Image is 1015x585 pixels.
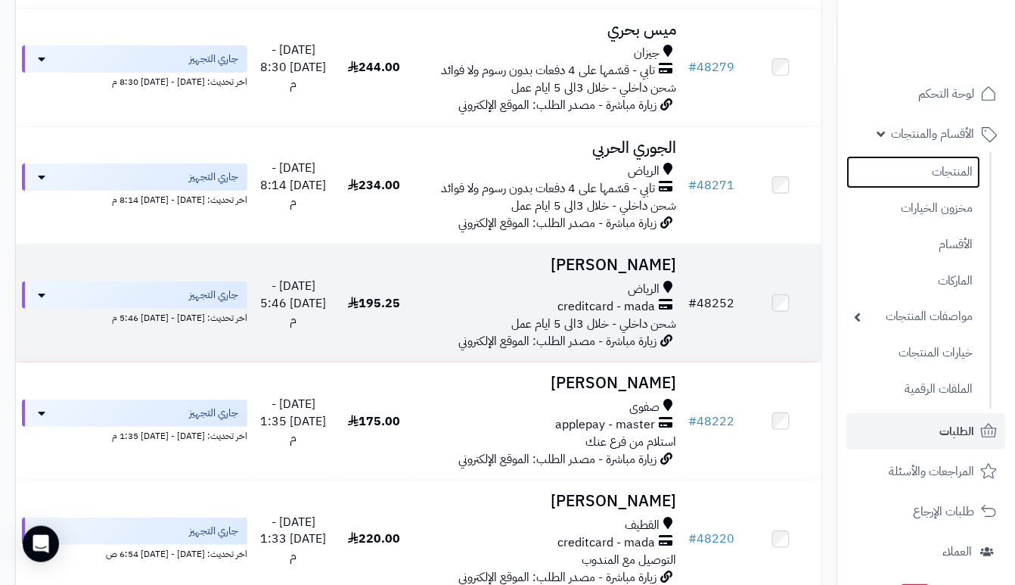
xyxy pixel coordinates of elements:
[261,395,327,448] span: [DATE] - [DATE] 1:35 م
[625,517,660,534] span: القطيف
[689,58,735,76] a: #48279
[558,534,656,552] span: creditcard - mada
[512,315,677,333] span: شحن داخلي - خلال 3الى 5 ايام عمل
[689,176,735,194] a: #48271
[189,51,238,67] span: جاري التجهيز
[635,45,660,62] span: جيزان
[847,156,981,188] a: المنتجات
[556,416,656,434] span: applepay - master
[189,524,238,539] span: جاري التجهيز
[629,163,660,180] span: الرياض
[586,433,677,451] span: استلام من فرع عنك
[421,493,677,510] h3: [PERSON_NAME]
[512,197,677,215] span: شحن داخلي - خلال 3الى 5 ايام عمل
[847,76,1006,112] a: لوحة التحكم
[892,123,975,145] span: الأقسام والمنتجات
[189,406,238,421] span: جاري التجهيز
[348,58,400,76] span: 244.00
[847,265,981,297] a: الماركات
[689,412,697,431] span: #
[847,229,981,261] a: الأقسام
[348,530,400,548] span: 220.00
[512,79,677,97] span: شحن داخلي - خلال 3الى 5 ايام عمل
[459,450,657,468] span: زيارة مباشرة - مصدر الطلب: الموقع الإلكتروني
[22,427,247,443] div: اخر تحديث: [DATE] - [DATE] 1:35 م
[630,399,660,416] span: صفوى
[582,551,677,569] span: التوصيل مع المندوب
[22,191,247,207] div: اخر تحديث: [DATE] - [DATE] 8:14 م
[421,139,677,157] h3: الجوري الحربي
[689,412,735,431] a: #48222
[558,298,656,316] span: creditcard - mada
[847,300,981,333] a: مواصفات المنتجات
[689,530,697,548] span: #
[943,541,973,562] span: العملاء
[847,493,1006,530] a: طلبات الإرجاع
[421,375,677,392] h3: [PERSON_NAME]
[914,501,975,522] span: طلبات الإرجاع
[261,277,327,330] span: [DATE] - [DATE] 5:46 م
[22,309,247,325] div: اخر تحديث: [DATE] - [DATE] 5:46 م
[348,412,400,431] span: 175.00
[847,453,1006,490] a: المراجعات والأسئلة
[689,58,697,76] span: #
[23,526,59,562] div: Open Intercom Messenger
[348,176,400,194] span: 234.00
[348,294,400,313] span: 195.25
[261,41,327,94] span: [DATE] - [DATE] 8:30 م
[629,281,660,298] span: الرياض
[442,180,656,198] span: تابي - قسّمها على 4 دفعات بدون رسوم ولا فوائد
[889,461,975,482] span: المراجعات والأسئلة
[847,534,1006,570] a: العملاء
[459,214,657,232] span: زيارة مباشرة - مصدر الطلب: الموقع الإلكتروني
[847,413,1006,450] a: الطلبات
[912,41,1001,73] img: logo-2.png
[847,192,981,225] a: مخزون الخيارات
[689,294,697,313] span: #
[189,170,238,185] span: جاري التجهيز
[261,513,327,566] span: [DATE] - [DATE] 1:33 م
[421,21,677,39] h3: ميس بحري
[847,337,981,369] a: خيارات المنتجات
[189,288,238,303] span: جاري التجهيز
[442,62,656,79] span: تابي - قسّمها على 4 دفعات بدون رسوم ولا فوائد
[689,294,735,313] a: #48252
[459,332,657,350] span: زيارة مباشرة - مصدر الطلب: الموقع الإلكتروني
[847,373,981,406] a: الملفات الرقمية
[689,176,697,194] span: #
[459,96,657,114] span: زيارة مباشرة - مصدر الطلب: الموقع الإلكتروني
[22,545,247,561] div: اخر تحديث: [DATE] - [DATE] 6:54 ص
[261,159,327,212] span: [DATE] - [DATE] 8:14 م
[421,257,677,274] h3: [PERSON_NAME]
[689,530,735,548] a: #48220
[22,73,247,89] div: اخر تحديث: [DATE] - [DATE] 8:30 م
[919,83,975,104] span: لوحة التحكم
[940,421,975,442] span: الطلبات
